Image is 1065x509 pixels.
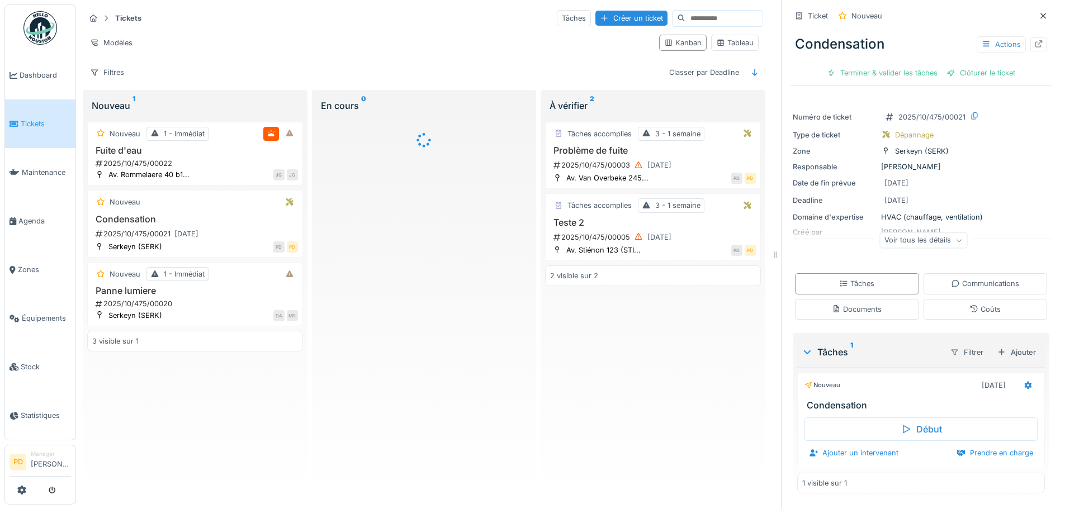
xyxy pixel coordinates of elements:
[664,64,744,80] div: Classer par Deadline
[5,51,75,99] a: Dashboard
[92,336,139,346] div: 3 visible sur 1
[884,195,908,206] div: [DATE]
[164,269,205,279] div: 1 - Immédiat
[108,241,162,252] div: Serkeyn (SERK)
[5,294,75,342] a: Équipements
[287,241,298,253] div: PD
[22,313,71,324] span: Équipements
[895,146,949,156] div: Serkeyn (SERK)
[647,232,671,242] div: [DATE]
[793,130,877,140] div: Type de ticket
[31,450,71,458] div: Manager
[655,200,700,211] div: 3 - 1 semaine
[945,344,988,360] div: Filtrer
[273,169,285,180] div: JG
[21,361,71,372] span: Stock
[361,99,366,112] sup: 0
[550,145,756,156] h3: Problème de fuite
[110,197,140,207] div: Nouveau
[590,99,594,112] sup: 2
[655,129,700,139] div: 3 - 1 semaine
[879,232,967,249] div: Voir tous les détails
[557,10,591,26] div: Tâches
[804,380,840,390] div: Nouveau
[745,245,756,256] div: PD
[647,160,671,170] div: [DATE]
[110,269,140,279] div: Nouveau
[851,11,882,21] div: Nouveau
[566,173,649,183] div: Av. Van Overbeke 245...
[550,217,756,228] h3: Teste 2
[793,112,877,122] div: Numéro de ticket
[273,310,285,321] div: DA
[793,195,877,206] div: Deadline
[850,345,853,359] sup: 1
[94,158,298,169] div: 2025/10/475/00022
[5,245,75,294] a: Zones
[10,450,71,477] a: PD Manager[PERSON_NAME]
[94,298,298,309] div: 2025/10/475/00020
[132,99,135,112] sup: 1
[745,173,756,184] div: PD
[793,178,877,188] div: Date de fin prévue
[18,264,71,275] span: Zones
[951,278,1019,289] div: Communications
[567,200,632,211] div: Tâches accomplies
[793,161,877,172] div: Responsable
[110,129,140,139] div: Nouveau
[108,310,162,321] div: Serkeyn (SERK)
[5,99,75,148] a: Tickets
[287,310,298,321] div: MD
[793,146,877,156] div: Zone
[942,65,1020,80] div: Clôturer le ticket
[92,214,298,225] h3: Condensation
[716,37,754,48] div: Tableau
[5,148,75,197] a: Maintenance
[552,158,756,172] div: 2025/10/475/00003
[952,445,1038,460] div: Prendre en charge
[884,178,908,188] div: [DATE]
[731,245,742,256] div: PD
[85,64,129,80] div: Filtres
[5,391,75,440] a: Statistiques
[21,118,71,129] span: Tickets
[804,417,1038,441] div: Début
[321,99,528,112] div: En cours
[839,278,874,289] div: Tâches
[731,173,742,184] div: PD
[287,169,298,180] div: JG
[22,167,71,178] span: Maintenance
[898,112,965,122] div: 2025/10/475/00021
[552,230,756,244] div: 2025/10/475/00005
[18,216,71,226] span: Agenda
[808,11,828,21] div: Ticket
[550,270,598,281] div: 2 visible sur 2
[21,410,71,421] span: Statistiques
[969,304,1001,315] div: Coûts
[5,197,75,245] a: Agenda
[10,454,26,470] li: PD
[822,65,942,80] div: Terminer & valider les tâches
[982,380,1006,391] div: [DATE]
[273,241,285,253] div: PD
[993,345,1040,360] div: Ajouter
[5,342,75,391] a: Stock
[664,37,702,48] div: Kanban
[807,400,1040,411] h3: Condensation
[566,245,641,255] div: Av. Stiénon 123 (STI...
[802,478,847,488] div: 1 visible sur 1
[174,229,198,239] div: [DATE]
[23,11,57,45] img: Badge_color-CXgf-gQk.svg
[793,212,1049,222] div: HVAC (chauffage, ventilation)
[977,36,1026,53] div: Actions
[20,70,71,80] span: Dashboard
[793,212,877,222] div: Domaine d'expertise
[92,145,298,156] h3: Fuite d'eau
[164,129,205,139] div: 1 - Immédiat
[85,35,138,51] div: Modèles
[595,11,668,26] div: Créer un ticket
[550,99,756,112] div: À vérifier
[108,169,190,180] div: Av. Rommelaere 40 b1...
[793,161,1049,172] div: [PERSON_NAME]
[895,130,934,140] div: Dépannage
